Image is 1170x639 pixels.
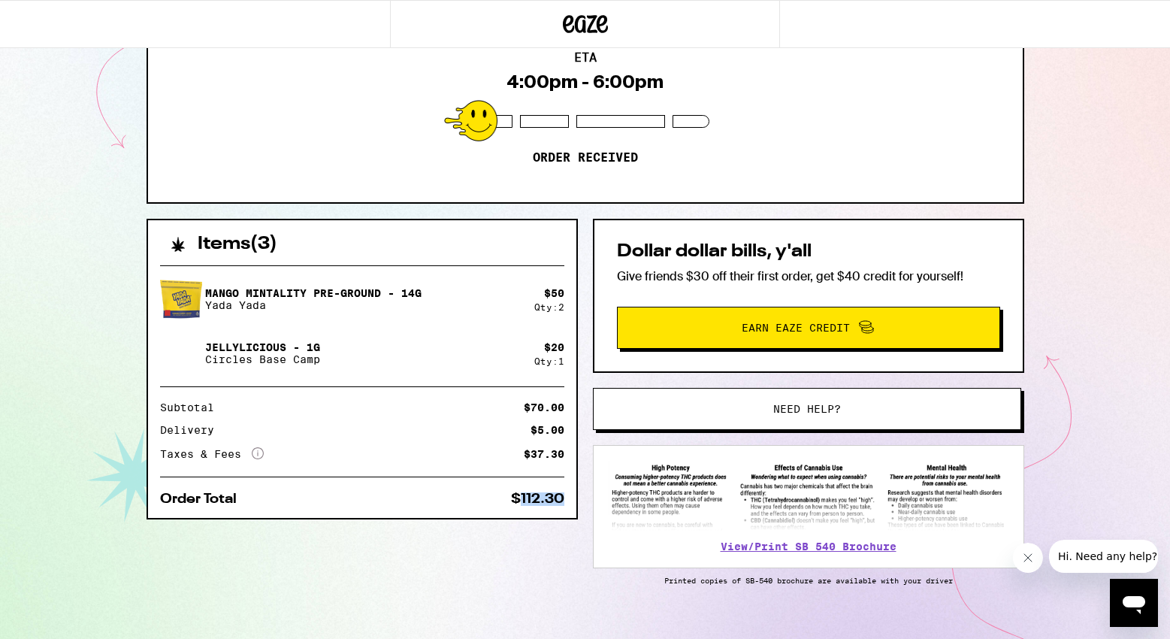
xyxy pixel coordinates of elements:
button: Need help? [593,388,1021,430]
h2: Dollar dollar bills, y'all [617,243,1000,261]
img: SB 540 Brochure preview [609,461,1008,531]
h2: ETA [574,52,597,64]
div: $ 20 [544,341,564,353]
p: Circles Base Camp [205,353,320,365]
p: Printed copies of SB-540 brochure are available with your driver [593,576,1024,585]
a: View/Print SB 540 Brochure [721,541,896,553]
p: Mango Mintality Pre-Ground - 14g [205,287,422,299]
div: $ 50 [544,287,564,299]
h2: Items ( 3 ) [198,235,277,253]
span: Earn Eaze Credit [742,323,850,333]
p: Order received [533,150,638,165]
div: $112.30 [511,492,564,506]
div: Taxes & Fees [160,447,264,461]
div: Qty: 1 [534,356,564,366]
div: Qty: 2 [534,302,564,312]
iframe: Close message [1013,543,1043,573]
span: Need help? [773,404,841,414]
iframe: Button to launch messaging window [1110,579,1158,627]
div: Delivery [160,425,225,435]
div: Subtotal [160,402,225,413]
div: $5.00 [531,425,564,435]
div: $37.30 [524,449,564,459]
div: Order Total [160,492,247,506]
button: Earn Eaze Credit [617,307,1000,349]
p: Jellylicious - 1g [205,341,320,353]
p: Give friends $30 off their first order, get $40 credit for yourself! [617,268,1000,284]
img: Mango Mintality Pre-Ground - 14g [160,278,202,320]
iframe: Message from company [1049,540,1158,573]
img: Jellylicious - 1g [160,332,202,374]
div: 4:00pm - 6:00pm [506,71,664,92]
p: Yada Yada [205,299,422,311]
div: $70.00 [524,402,564,413]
